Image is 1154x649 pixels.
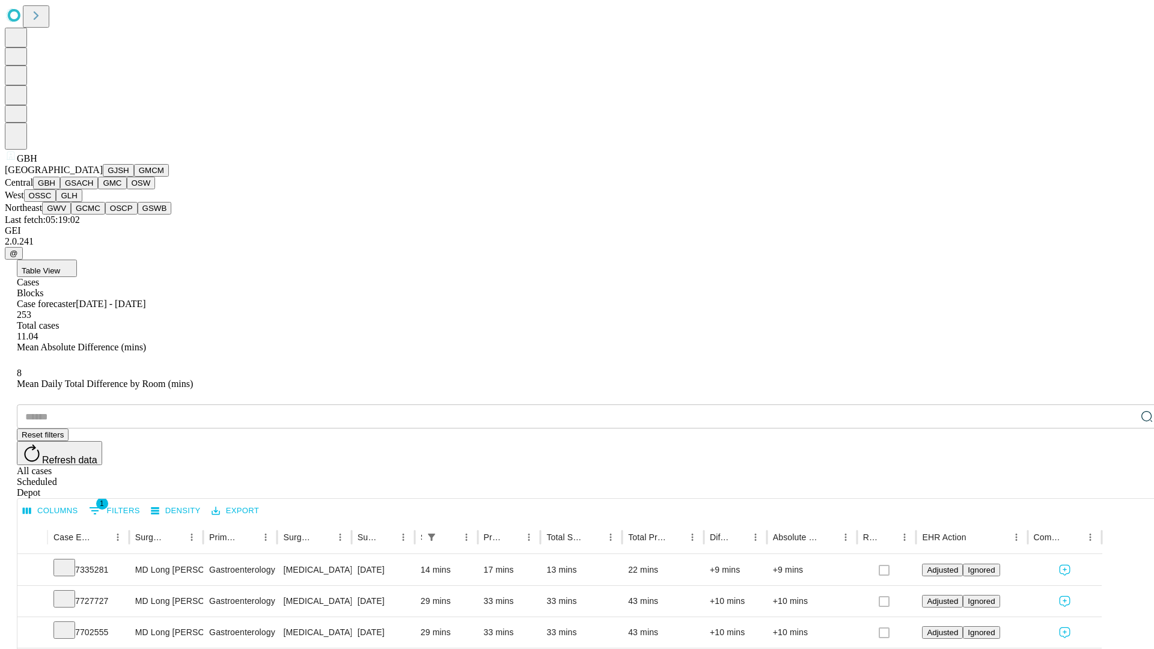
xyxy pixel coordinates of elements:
[968,597,995,606] span: Ignored
[24,189,56,202] button: OSSC
[283,586,345,617] div: [MEDICAL_DATA] FLEXIBLE PROXIMAL DIAGNOSTIC
[667,529,684,546] button: Sort
[968,628,995,637] span: Ignored
[1065,529,1082,546] button: Sort
[103,164,134,177] button: GJSH
[5,236,1149,247] div: 2.0.241
[209,555,271,585] div: Gastroenterology
[257,529,274,546] button: Menu
[93,529,109,546] button: Sort
[5,177,33,187] span: Central
[183,529,200,546] button: Menu
[53,617,123,648] div: 7702555
[17,368,22,378] span: 8
[134,164,169,177] button: GMCM
[423,529,440,546] button: Show filters
[283,532,313,542] div: Surgery Name
[283,617,345,648] div: [MEDICAL_DATA] FLEXIBLE PROXIMAL DIAGNOSTIC
[209,532,239,542] div: Primary Service
[963,595,1000,608] button: Ignored
[135,555,197,585] div: MD Long [PERSON_NAME]
[135,617,197,648] div: MD Long [PERSON_NAME]
[546,617,616,648] div: 33 mins
[109,529,126,546] button: Menu
[23,623,41,644] button: Expand
[240,529,257,546] button: Sort
[60,177,98,189] button: GSACH
[17,331,38,341] span: 11.04
[17,428,69,441] button: Reset filters
[458,529,475,546] button: Menu
[773,586,851,617] div: +10 mins
[628,586,698,617] div: 43 mins
[53,532,91,542] div: Case Epic Id
[879,529,896,546] button: Sort
[358,532,377,542] div: Surgery Date
[773,532,819,542] div: Absolute Difference
[17,379,193,389] span: Mean Daily Total Difference by Room (mins)
[504,529,521,546] button: Sort
[17,260,77,277] button: Table View
[684,529,701,546] button: Menu
[602,529,619,546] button: Menu
[135,532,165,542] div: Surgeon Name
[484,617,535,648] div: 33 mins
[17,299,76,309] span: Case forecaster
[358,617,409,648] div: [DATE]
[710,532,729,542] div: Difference
[922,626,963,639] button: Adjusted
[927,597,958,606] span: Adjusted
[968,565,995,574] span: Ignored
[53,555,123,585] div: 7335281
[76,299,145,309] span: [DATE] - [DATE]
[441,529,458,546] button: Sort
[484,555,535,585] div: 17 mins
[315,529,332,546] button: Sort
[5,190,24,200] span: West
[5,215,80,225] span: Last fetch: 05:19:02
[5,203,42,213] span: Northeast
[96,498,108,510] span: 1
[963,564,1000,576] button: Ignored
[421,532,422,542] div: Scheduled In Room Duration
[23,591,41,612] button: Expand
[922,595,963,608] button: Adjusted
[628,532,666,542] div: Total Predicted Duration
[773,555,851,585] div: +9 mins
[166,529,183,546] button: Sort
[283,555,345,585] div: [MEDICAL_DATA] FLEXIBLE DIAGNOSTIC
[71,202,105,215] button: GCMC
[546,532,584,542] div: Total Scheduled Duration
[20,502,81,520] button: Select columns
[710,617,761,648] div: +10 mins
[53,586,123,617] div: 7727727
[22,430,64,439] span: Reset filters
[42,202,71,215] button: GWV
[5,165,103,175] span: [GEOGRAPHIC_DATA]
[423,529,440,546] div: 1 active filter
[86,501,143,520] button: Show filters
[922,532,966,542] div: EHR Action
[5,225,1149,236] div: GEI
[105,202,138,215] button: OSCP
[710,586,761,617] div: +10 mins
[484,586,535,617] div: 33 mins
[378,529,395,546] button: Sort
[927,628,958,637] span: Adjusted
[98,177,126,189] button: GMC
[927,565,958,574] span: Adjusted
[148,502,204,520] button: Density
[17,342,146,352] span: Mean Absolute Difference (mins)
[5,247,23,260] button: @
[17,320,59,331] span: Total cases
[1008,529,1025,546] button: Menu
[896,529,913,546] button: Menu
[10,249,18,258] span: @
[773,617,851,648] div: +10 mins
[42,455,97,465] span: Refresh data
[922,564,963,576] button: Adjusted
[358,586,409,617] div: [DATE]
[209,617,271,648] div: Gastroenterology
[22,266,60,275] span: Table View
[730,529,747,546] button: Sort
